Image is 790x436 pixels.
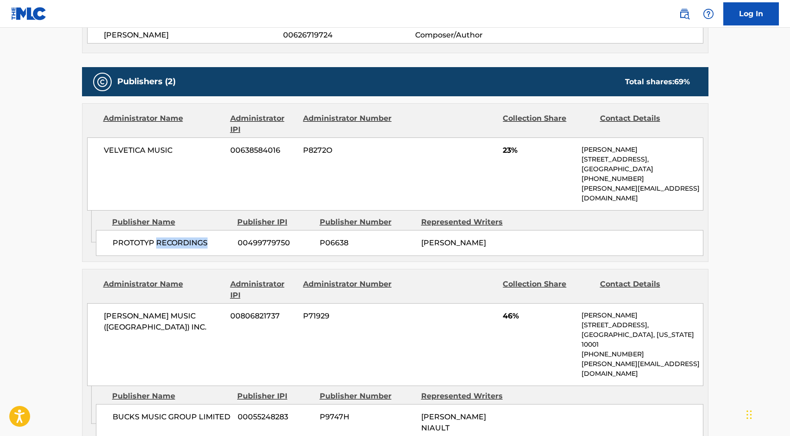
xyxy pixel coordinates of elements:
[421,217,516,228] div: Represented Writers
[581,184,702,203] p: [PERSON_NAME][EMAIL_ADDRESS][DOMAIN_NAME]
[703,8,714,19] img: help
[303,279,393,301] div: Administrator Number
[581,330,702,349] p: [GEOGRAPHIC_DATA], [US_STATE] 10001
[303,311,393,322] span: P71929
[415,30,535,41] span: Composer/Author
[112,391,230,402] div: Publisher Name
[746,401,752,429] div: Drag
[303,145,393,156] span: P8272O
[238,411,313,423] span: 00055248283
[104,311,224,333] span: [PERSON_NAME] MUSIC ([GEOGRAPHIC_DATA]) INC.
[230,113,296,135] div: Administrator IPI
[230,311,296,322] span: 00806821737
[744,392,790,436] iframe: Chat Widget
[320,411,414,423] span: P9747H
[581,320,702,330] p: [STREET_ADDRESS],
[230,145,296,156] span: 00638584016
[674,77,690,86] span: 69 %
[600,113,690,135] div: Contact Details
[104,145,224,156] span: VELVETICA MUSIC
[600,279,690,301] div: Contact Details
[238,237,313,249] span: 00499779750
[112,217,230,228] div: Publisher Name
[679,8,690,19] img: search
[237,217,313,228] div: Publisher IPI
[503,113,593,135] div: Collection Share
[581,145,702,155] p: [PERSON_NAME]
[11,7,47,20] img: MLC Logo
[104,30,284,41] span: [PERSON_NAME]
[230,279,296,301] div: Administrator IPI
[97,76,108,87] img: Publishers
[699,5,718,23] div: Help
[103,113,223,135] div: Administrator Name
[503,145,575,156] span: 23%
[625,76,690,87] div: Total shares:
[113,411,231,423] span: BUCKS MUSIC GROUP LIMITED
[581,349,702,359] p: [PHONE_NUMBER]
[303,113,393,135] div: Administrator Number
[421,412,486,432] span: [PERSON_NAME] NIAULT
[581,359,702,379] p: [PERSON_NAME][EMAIL_ADDRESS][DOMAIN_NAME]
[103,279,223,301] div: Administrator Name
[503,279,593,301] div: Collection Share
[421,238,486,247] span: [PERSON_NAME]
[283,30,415,41] span: 00626719724
[581,155,702,164] p: [STREET_ADDRESS],
[581,164,702,174] p: [GEOGRAPHIC_DATA]
[503,311,575,322] span: 46%
[237,391,313,402] div: Publisher IPI
[320,391,414,402] div: Publisher Number
[117,76,176,87] h5: Publishers (2)
[581,311,702,320] p: [PERSON_NAME]
[581,174,702,184] p: [PHONE_NUMBER]
[113,237,231,249] span: PROTOTYP RECORDINGS
[320,217,414,228] div: Publisher Number
[675,5,694,23] a: Public Search
[421,391,516,402] div: Represented Writers
[320,237,414,249] span: P06638
[723,2,779,25] a: Log In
